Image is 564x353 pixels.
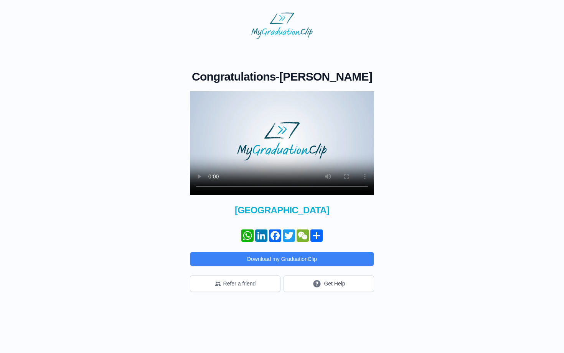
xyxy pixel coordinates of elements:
a: LinkedIn [254,229,268,242]
button: Get Help [284,275,374,292]
a: Twitter [282,229,296,242]
a: Facebook [268,229,282,242]
a: WeChat [296,229,310,242]
a: Share [310,229,323,242]
a: WhatsApp [241,229,254,242]
span: [GEOGRAPHIC_DATA] [190,204,374,216]
span: Congratulations [192,70,276,83]
img: MyGraduationClip [251,12,313,39]
button: Download my GraduationClip [190,252,374,266]
button: Refer a friend [190,275,280,292]
span: [PERSON_NAME] [279,70,372,83]
h1: - [190,70,374,84]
